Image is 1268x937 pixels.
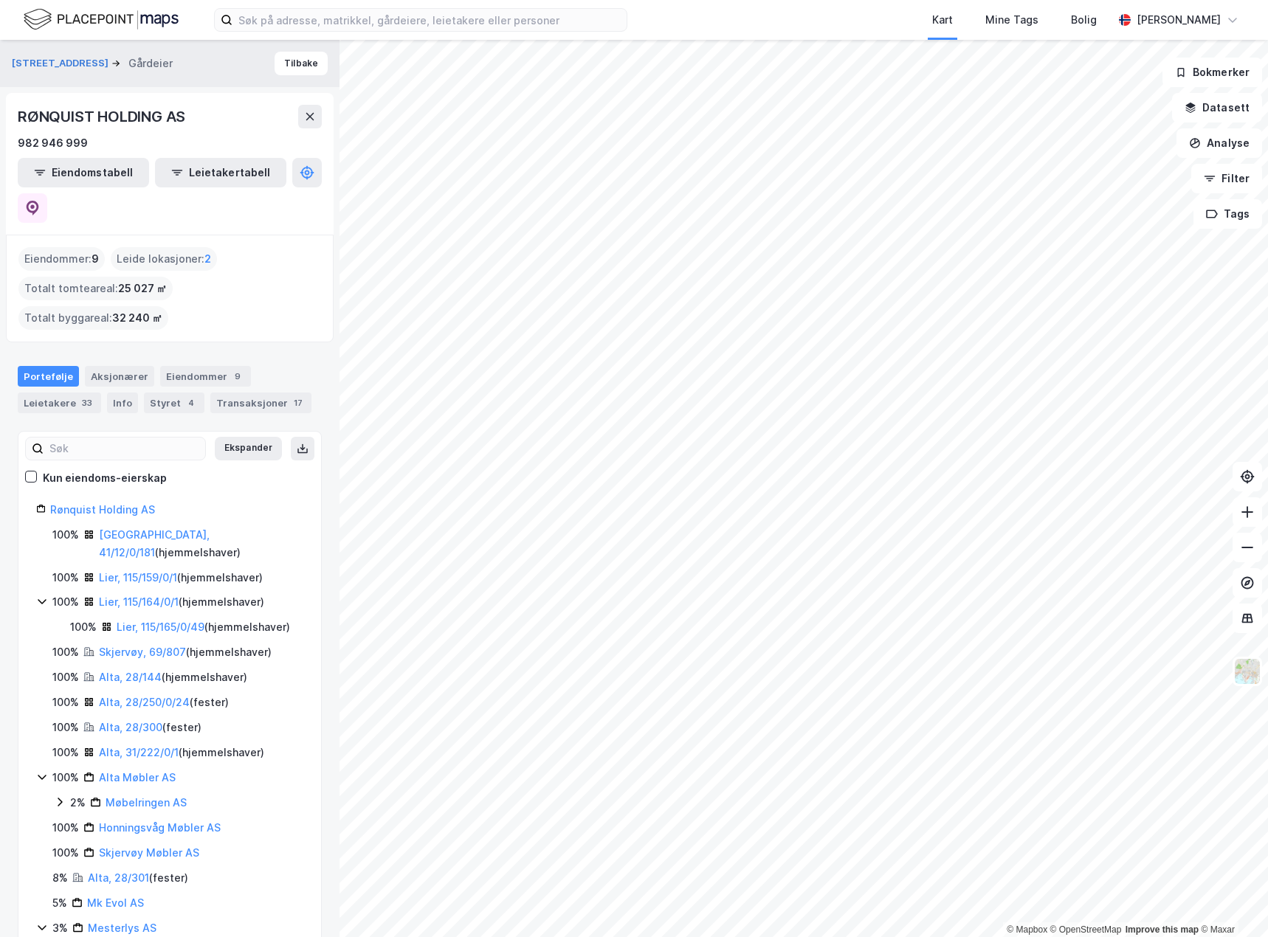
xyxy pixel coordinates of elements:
a: Alta Møbler AS [99,771,176,784]
div: ( hjemmelshaver ) [117,618,290,636]
img: Z [1233,657,1261,685]
a: Skjervøy Møbler AS [99,846,199,859]
button: Tilbake [275,52,328,75]
div: ( hjemmelshaver ) [99,668,247,686]
div: Transaksjoner [210,393,311,413]
div: 100% [52,526,79,544]
div: 100% [52,593,79,611]
div: 100% [52,668,79,686]
div: Leide lokasjoner : [111,247,217,271]
div: 982 946 999 [18,134,88,152]
div: 4 [184,395,199,410]
div: ( hjemmelshaver ) [99,744,264,761]
div: Kun eiendoms-eierskap [43,469,167,487]
div: 100% [52,694,79,711]
div: 100% [70,618,97,636]
div: Eiendommer [160,366,251,387]
div: 3% [52,919,68,937]
div: 17 [291,395,306,410]
div: Bolig [1071,11,1097,29]
iframe: Chat Widget [1194,866,1268,937]
button: Analyse [1176,128,1262,158]
img: logo.f888ab2527a4732fd821a326f86c7f29.svg [24,7,179,32]
a: Alta, 28/144 [99,671,162,683]
div: 100% [52,844,79,862]
div: Mine Tags [985,11,1038,29]
button: Filter [1191,164,1262,193]
a: Lier, 115/159/0/1 [99,571,177,584]
div: ( hjemmelshaver ) [99,643,272,661]
a: Lier, 115/165/0/49 [117,620,204,633]
div: Gårdeier [128,55,173,72]
a: Møbelringen AS [106,796,187,809]
a: Alta, 28/300 [99,721,162,733]
div: Portefølje [18,366,79,387]
button: Ekspander [215,437,282,460]
div: ( hjemmelshaver ) [99,569,263,587]
a: Alta, 31/222/0/1 [99,746,179,758]
a: Improve this map [1126,924,1199,935]
button: Datasett [1172,93,1262,122]
div: ( hjemmelshaver ) [99,593,264,611]
div: ( fester ) [88,869,188,887]
button: Tags [1193,199,1262,229]
span: 2 [204,250,211,268]
a: OpenStreetMap [1050,924,1122,935]
a: [GEOGRAPHIC_DATA], 41/12/0/181 [99,528,210,559]
div: Eiendommer : [18,247,105,271]
a: Honningsvåg Møbler AS [99,821,221,834]
div: 33 [79,395,95,410]
div: Kontrollprogram for chat [1194,866,1268,937]
div: ( fester ) [99,694,229,711]
div: 100% [52,719,79,736]
div: 100% [52,769,79,786]
span: 32 240 ㎡ [112,309,162,327]
div: 5% [52,894,67,912]
div: Totalt tomteareal : [18,277,173,300]
a: Mapbox [1007,924,1047,935]
a: Alta, 28/250/0/24 [99,696,190,708]
div: 100% [52,744,79,761]
a: Lier, 115/164/0/1 [99,595,179,608]
div: Styret [144,393,204,413]
div: Aksjonærer [85,366,154,387]
div: Kart [932,11,953,29]
input: Søk på adresse, matrikkel, gårdeiere, leietakere eller personer [232,9,627,31]
a: Skjervøy, 69/807 [99,646,186,658]
div: 100% [52,569,79,587]
div: ( fester ) [99,719,201,736]
div: 9 [230,369,245,384]
div: Info [107,393,138,413]
button: Bokmerker [1162,58,1262,87]
input: Søk [44,438,205,460]
span: 9 [92,250,99,268]
a: Mk Evol AS [87,896,144,909]
button: Leietakertabell [155,158,286,187]
div: Leietakere [18,393,101,413]
div: Totalt byggareal : [18,306,168,330]
div: 100% [52,643,79,661]
button: Eiendomstabell [18,158,149,187]
span: 25 027 ㎡ [118,280,167,297]
div: RØNQUIST HOLDING AS [18,105,188,128]
div: 100% [52,819,79,837]
a: Mesterlys AS [88,922,156,934]
div: ( hjemmelshaver ) [99,526,303,561]
a: Rønquist Holding AS [50,503,155,516]
div: 2% [70,794,86,812]
button: [STREET_ADDRESS] [12,56,111,71]
a: Alta, 28/301 [88,871,149,884]
div: 8% [52,869,68,887]
div: [PERSON_NAME] [1137,11,1221,29]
